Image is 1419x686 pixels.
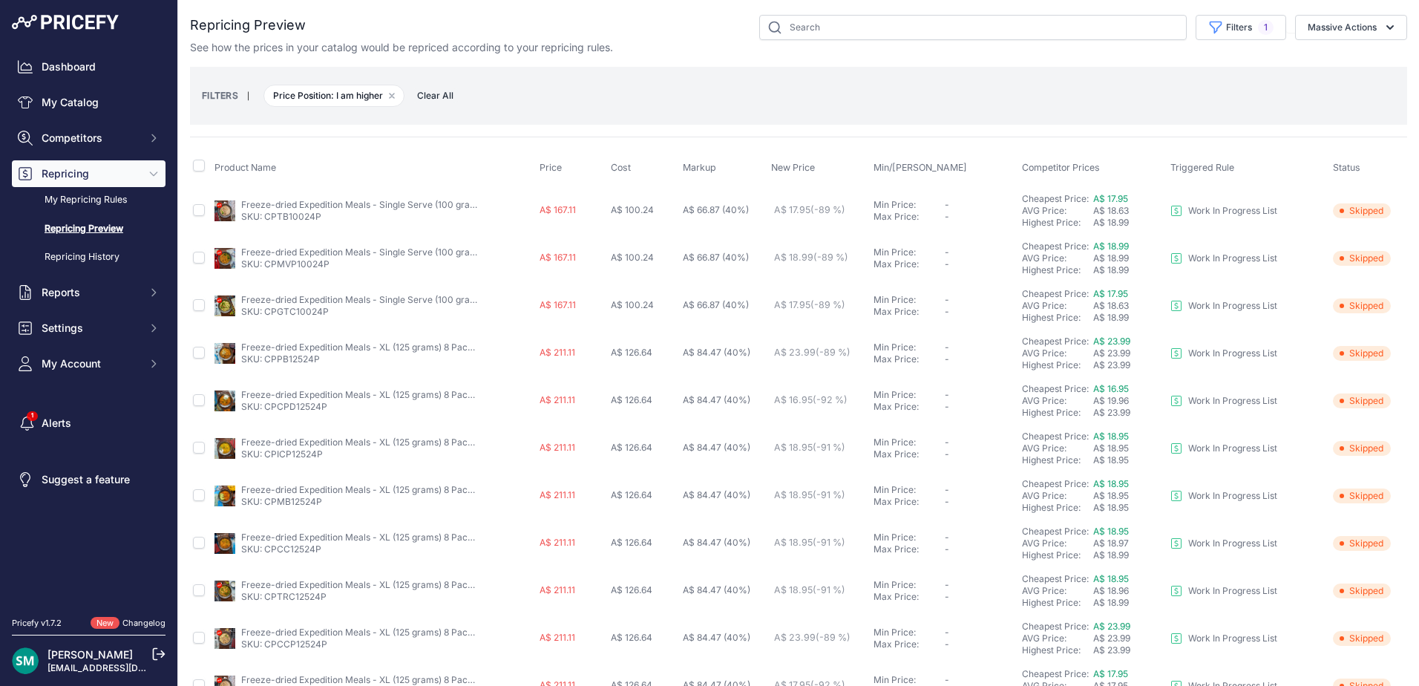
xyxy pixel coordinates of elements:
span: A$ 16.95 [1093,383,1129,394]
a: Work In Progress List [1170,395,1277,407]
div: Min Price: [874,389,945,401]
a: A$ 18.95 [1093,478,1129,489]
span: - [945,342,949,353]
div: A$ 18.95 [1093,490,1164,502]
a: Cheapest Price: [1022,668,1089,679]
div: Max Price: [874,306,945,318]
a: Repricing Preview [12,216,166,242]
div: AVG Price: [1022,585,1093,597]
h2: Repricing Preview [190,15,306,36]
div: AVG Price: [1022,395,1093,407]
a: Cheapest Price: [1022,336,1089,347]
a: Cheapest Price: [1022,526,1089,537]
p: Work In Progress List [1188,633,1277,644]
span: Product Name [214,162,276,173]
span: Skipped [1333,441,1391,456]
div: Min Price: [874,199,945,211]
a: Freeze-dried Expedition Meals - XL (125 grams) 8 Pack / Red Thai Chicken [PERSON_NAME] [241,579,629,590]
a: SKU: CPCC12524P [241,543,321,555]
button: Repricing [12,160,166,187]
a: Cheapest Price: [1022,288,1089,299]
a: SKU: CPMB12524P [241,496,322,507]
p: Work In Progress List [1188,205,1277,217]
a: Highest Price: [1022,312,1081,323]
span: (-91 %) [813,537,845,548]
span: A$ 84.47 (40%) [683,537,750,548]
span: (-89 %) [816,347,851,358]
p: Work In Progress List [1188,442,1277,454]
span: A$ 84.47 (40%) [683,347,750,358]
div: Max Price: [874,258,945,270]
div: Min Price: [874,294,945,306]
div: A$ 19.96 [1093,395,1164,407]
a: Work In Progress List [1170,585,1277,597]
p: Work In Progress List [1188,585,1277,597]
span: A$ 100.24 [611,204,654,215]
a: Highest Price: [1022,454,1081,465]
span: A$ 126.64 [611,489,652,500]
span: - [945,591,949,602]
div: Max Price: [874,543,945,555]
span: A$ 126.64 [611,632,652,643]
span: A$ 211.11 [540,632,575,643]
a: A$ 17.95 [1093,193,1128,204]
span: A$ 18.99 [1093,217,1129,228]
div: Min Price: [874,246,945,258]
div: AVG Price: [1022,300,1093,312]
a: SKU: CPMVP10024P [241,258,330,269]
p: Work In Progress List [1188,252,1277,264]
button: Settings [12,315,166,342]
p: Work In Progress List [1188,347,1277,359]
span: Price Position: I am higher [263,85,404,107]
span: A$ 66.87 (40%) [683,299,749,310]
span: - [945,674,949,685]
a: Work In Progress List [1170,205,1277,217]
a: SKU: CPGTC10024P [241,306,329,317]
span: (-91 %) [813,489,845,500]
div: AVG Price: [1022,205,1093,217]
span: - [945,543,949,555]
span: Skipped [1333,251,1391,266]
a: Cheapest Price: [1022,431,1089,442]
span: - [945,294,949,305]
a: [EMAIL_ADDRESS][DOMAIN_NAME] [47,662,203,673]
a: A$ 23.99 [1093,336,1130,347]
a: Cheapest Price: [1022,478,1089,489]
span: - [945,401,949,412]
span: A$ 211.11 [540,537,575,548]
span: A$ 167.11 [540,204,576,215]
a: A$ 17.95 [1093,288,1128,299]
div: Min Price: [874,437,945,448]
span: Skipped [1333,584,1391,598]
button: Reports [12,279,166,306]
span: Reports [42,285,139,300]
span: A$ 18.95 [774,442,845,453]
a: Freeze-dried Expedition Meals - XL (125 grams) 8 Pack / Tuna Pasta Bake [241,674,551,685]
a: A$ 18.95 [1093,573,1129,584]
a: Suggest a feature [12,466,166,493]
div: A$ 18.96 [1093,585,1164,597]
a: My Repricing Rules [12,187,166,213]
a: SKU: CPTRC12524P [241,591,327,602]
span: A$ 211.11 [540,347,575,358]
div: A$ 18.95 [1093,442,1164,454]
span: A$ 84.47 (40%) [683,394,750,405]
a: SKU: CPICP12524P [241,448,323,460]
span: (-89 %) [816,632,851,643]
button: Filters1 [1196,15,1286,40]
a: Freeze-dried Expedition Meals - XL (125 grams) 8 Pack / Creamy Chicken Pasta [241,627,577,638]
span: A$ 23.99 [774,632,851,643]
span: - [945,627,949,638]
div: A$ 23.99 [1093,633,1164,644]
div: Max Price: [874,401,945,413]
span: 1 [1258,20,1274,35]
span: A$ 23.99 [1093,407,1130,418]
span: A$ 126.64 [611,347,652,358]
span: - [945,246,949,258]
a: Repricing History [12,244,166,270]
a: Freeze-dried Expedition Meals - XL (125 grams) 8 Pack / Indian Chicken Pilaf [241,437,563,448]
a: Cheapest Price: [1022,573,1089,584]
span: - [945,638,949,650]
span: A$ 23.99 [1093,621,1130,632]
